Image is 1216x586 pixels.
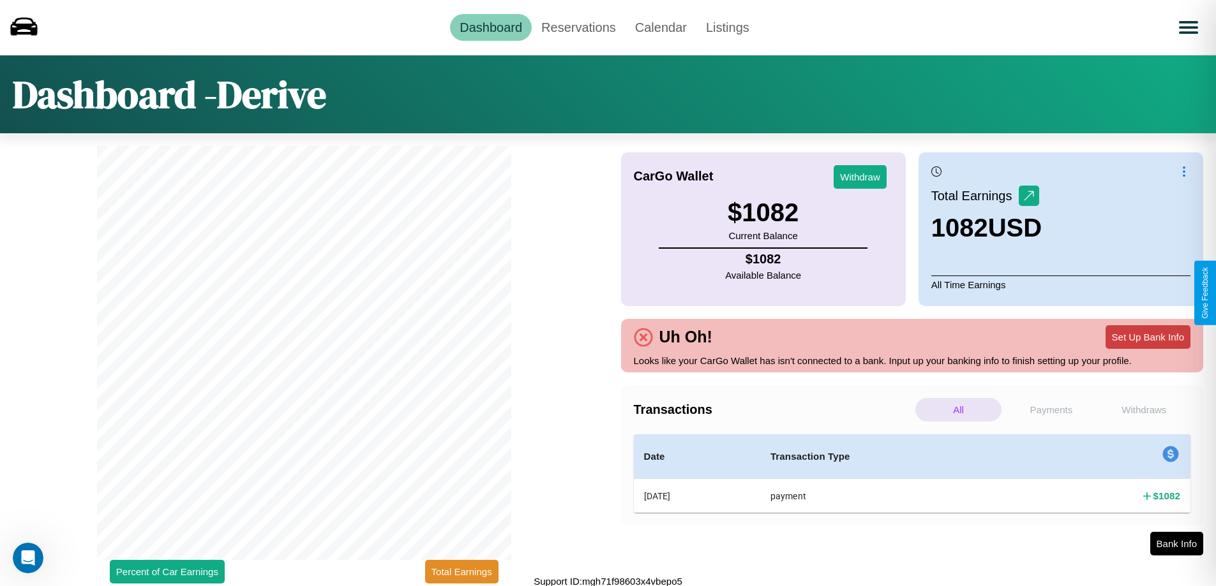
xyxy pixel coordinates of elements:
a: Calendar [626,14,696,41]
button: Bank Info [1150,532,1203,555]
h4: Date [644,449,750,464]
a: Listings [696,14,759,41]
p: Payments [1008,398,1094,421]
th: [DATE] [634,479,760,513]
h3: $ 1082 [728,198,799,227]
th: payment [760,479,1029,513]
h4: Transactions [634,402,912,417]
button: Withdraw [834,165,887,189]
h4: Uh Oh! [653,328,719,346]
a: Dashboard [450,14,532,41]
iframe: Intercom live chat [13,543,43,573]
button: Open menu [1171,10,1206,45]
p: Looks like your CarGo Wallet has isn't connected to a bank. Input up your banking info to finish ... [634,352,1191,369]
p: All [915,398,1002,421]
p: Available Balance [725,267,801,284]
h1: Dashboard - Derive [13,68,326,121]
p: All Time Earnings [931,275,1190,293]
p: Withdraws [1101,398,1187,421]
a: Reservations [532,14,626,41]
h4: Transaction Type [770,449,1019,464]
div: Give Feedback [1201,267,1210,319]
button: Set Up Bank Info [1106,325,1190,349]
p: Total Earnings [931,184,1019,207]
h3: 1082 USD [931,214,1042,242]
h4: $ 1082 [725,252,801,267]
button: Percent of Car Earnings [110,560,225,583]
h4: CarGo Wallet [634,169,714,184]
table: simple table [634,434,1191,513]
h4: $ 1082 [1153,489,1180,502]
button: Total Earnings [425,560,499,583]
p: Current Balance [728,227,799,244]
